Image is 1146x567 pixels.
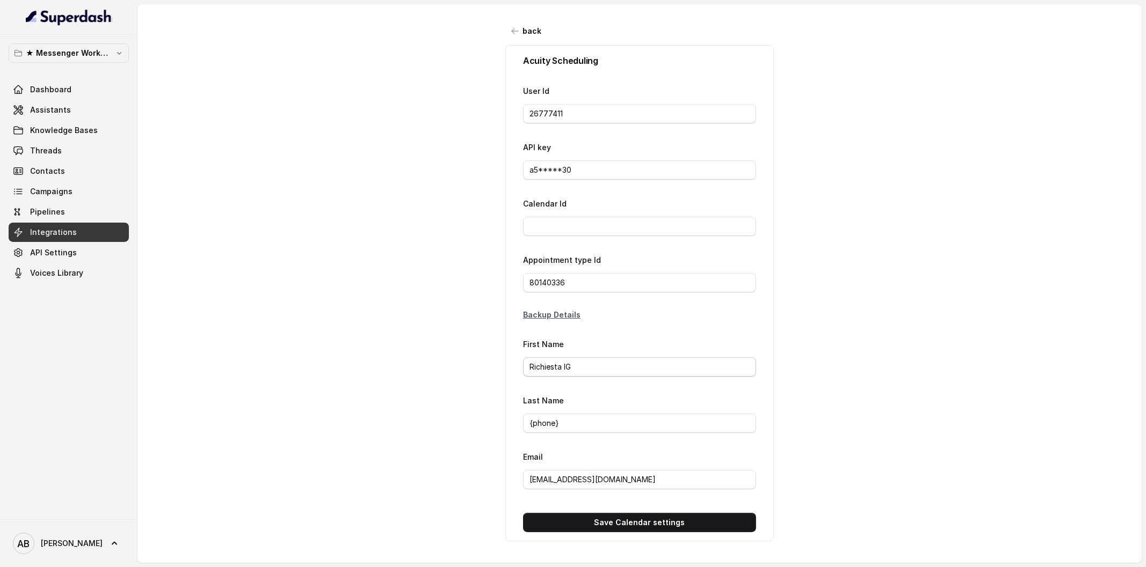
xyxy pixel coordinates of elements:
[523,396,564,405] label: Last Name
[18,538,30,549] text: AB
[505,21,548,41] button: back
[523,340,564,349] label: First Name
[9,528,129,558] a: [PERSON_NAME]
[523,513,756,532] button: Save Calendar settings
[9,100,129,120] a: Assistants
[523,86,549,95] label: User Id
[523,143,551,152] label: API key
[523,310,756,320] p: Backup Details
[9,121,129,140] a: Knowledge Bases
[30,247,77,258] span: API Settings
[9,223,129,242] a: Integrations
[30,186,72,197] span: Campaigns
[9,263,129,283] a: Voices Library
[30,105,71,115] span: Assistants
[30,166,65,176] span: Contacts
[9,141,129,160] a: Threads
[26,47,112,60] p: ★ Messenger Workspace
[30,145,62,156] span: Threads
[30,227,77,238] span: Integrations
[9,43,129,63] button: ★ Messenger Workspace
[523,199,567,208] label: Calendar Id
[30,84,71,95] span: Dashboard
[30,268,83,278] span: Voices Library
[523,54,756,67] h3: Acuity Scheduling
[9,182,129,201] a: Campaigns
[26,9,112,26] img: light.svg
[9,243,129,262] a: API Settings
[523,452,543,461] label: Email
[30,207,65,217] span: Pipelines
[9,161,129,181] a: Contacts
[523,255,601,264] label: Appointment type Id
[41,538,103,549] span: [PERSON_NAME]
[30,125,98,136] span: Knowledge Bases
[9,80,129,99] a: Dashboard
[9,202,129,222] a: Pipelines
